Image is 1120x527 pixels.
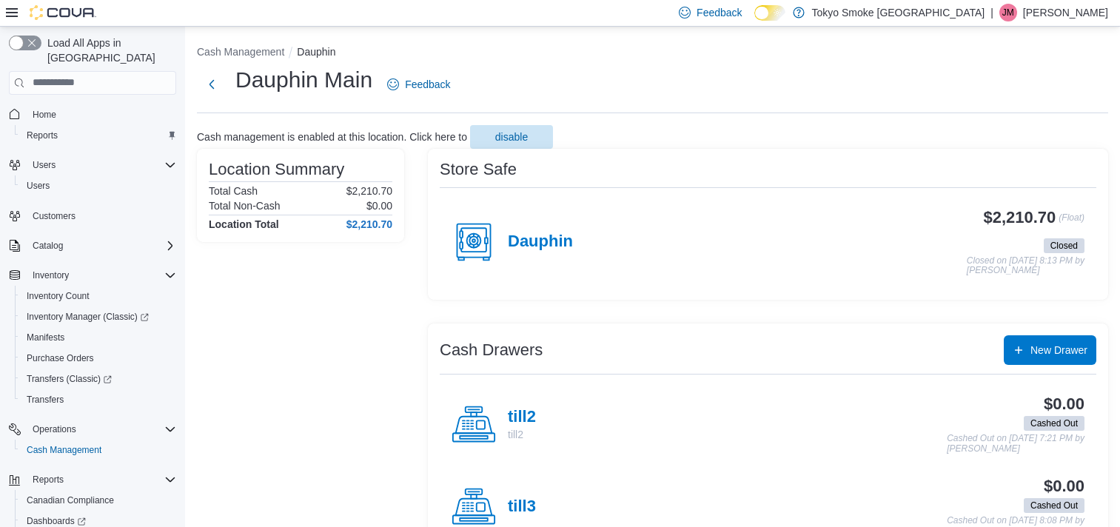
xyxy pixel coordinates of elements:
span: Cashed Out [1030,417,1078,430]
p: Tokyo Smoke [GEOGRAPHIC_DATA] [812,4,985,21]
h4: Dauphin [508,232,573,252]
button: Next [197,70,227,99]
button: Catalog [27,237,69,255]
button: Reports [27,471,70,489]
span: JM [1002,4,1014,21]
span: Transfers [27,394,64,406]
span: Operations [33,423,76,435]
span: Inventory [33,269,69,281]
button: Inventory [3,265,182,286]
span: Feedback [405,77,450,92]
span: New Drawer [1030,343,1087,358]
span: Users [21,177,176,195]
h3: $0.00 [1044,395,1084,413]
h4: till3 [508,497,536,517]
span: Transfers (Classic) [27,373,112,385]
h4: Location Total [209,218,279,230]
p: Cashed Out on [DATE] 7:21 PM by [PERSON_NAME] [947,434,1084,454]
div: Jordan McKay [999,4,1017,21]
button: New Drawer [1004,335,1096,365]
button: Operations [3,419,182,440]
span: Users [27,156,176,174]
p: Cash management is enabled at this location. Click here to [197,131,467,143]
span: Cash Management [27,444,101,456]
button: Home [3,104,182,125]
nav: An example of EuiBreadcrumbs [197,44,1108,62]
span: Reports [27,130,58,141]
button: Customers [3,205,182,226]
span: Transfers [21,391,176,409]
h3: Location Summary [209,161,344,178]
span: Reports [27,471,176,489]
span: Users [27,180,50,192]
span: Manifests [27,332,64,343]
span: Load All Apps in [GEOGRAPHIC_DATA] [41,36,176,65]
a: Transfers (Classic) [15,369,182,389]
h3: $2,210.70 [984,209,1056,226]
span: Inventory Manager (Classic) [27,311,149,323]
span: Canadian Compliance [21,491,176,509]
span: Cashed Out [1024,498,1084,513]
input: Dark Mode [754,5,785,21]
span: Catalog [33,240,63,252]
span: Inventory Manager (Classic) [21,308,176,326]
button: Transfers [15,389,182,410]
span: Manifests [21,329,176,346]
button: Reports [15,125,182,146]
h1: Dauphin Main [235,65,372,95]
a: Transfers (Classic) [21,370,118,388]
p: Closed on [DATE] 8:13 PM by [PERSON_NAME] [967,256,1084,276]
span: Reports [33,474,64,486]
button: Dauphin [297,46,335,58]
button: Canadian Compliance [15,490,182,511]
p: [PERSON_NAME] [1023,4,1108,21]
span: Inventory [27,266,176,284]
a: Inventory Manager (Classic) [21,308,155,326]
a: Customers [27,207,81,225]
a: Cash Management [21,441,107,459]
button: Catalog [3,235,182,256]
span: Home [33,109,56,121]
h4: till2 [508,408,536,427]
a: Manifests [21,329,70,346]
span: Closed [1044,238,1084,253]
button: Purchase Orders [15,348,182,369]
button: Reports [3,469,182,490]
h6: Total Non-Cash [209,200,281,212]
button: Manifests [15,327,182,348]
a: Users [21,177,56,195]
button: Inventory Count [15,286,182,306]
span: Cash Management [21,441,176,459]
span: Cashed Out [1030,499,1078,512]
span: Feedback [697,5,742,20]
button: Operations [27,420,82,438]
span: Home [27,105,176,124]
span: Customers [27,207,176,225]
h4: $2,210.70 [346,218,392,230]
span: Purchase Orders [21,349,176,367]
span: Operations [27,420,176,438]
a: Reports [21,127,64,144]
span: Purchase Orders [27,352,94,364]
img: Cova [30,5,96,20]
span: Canadian Compliance [27,494,114,506]
span: Dashboards [27,515,86,527]
button: Users [3,155,182,175]
button: Users [15,175,182,196]
a: Transfers [21,391,70,409]
h3: Store Safe [440,161,517,178]
a: Canadian Compliance [21,491,120,509]
span: Users [33,159,56,171]
h6: Total Cash [209,185,258,197]
span: Inventory Count [27,290,90,302]
button: Cash Management [15,440,182,460]
button: Cash Management [197,46,284,58]
button: Inventory [27,266,75,284]
h3: Cash Drawers [440,341,543,359]
p: (Float) [1059,209,1084,235]
span: Reports [21,127,176,144]
a: Feedback [381,70,456,99]
h3: $0.00 [1044,477,1084,495]
span: disable [495,130,528,144]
